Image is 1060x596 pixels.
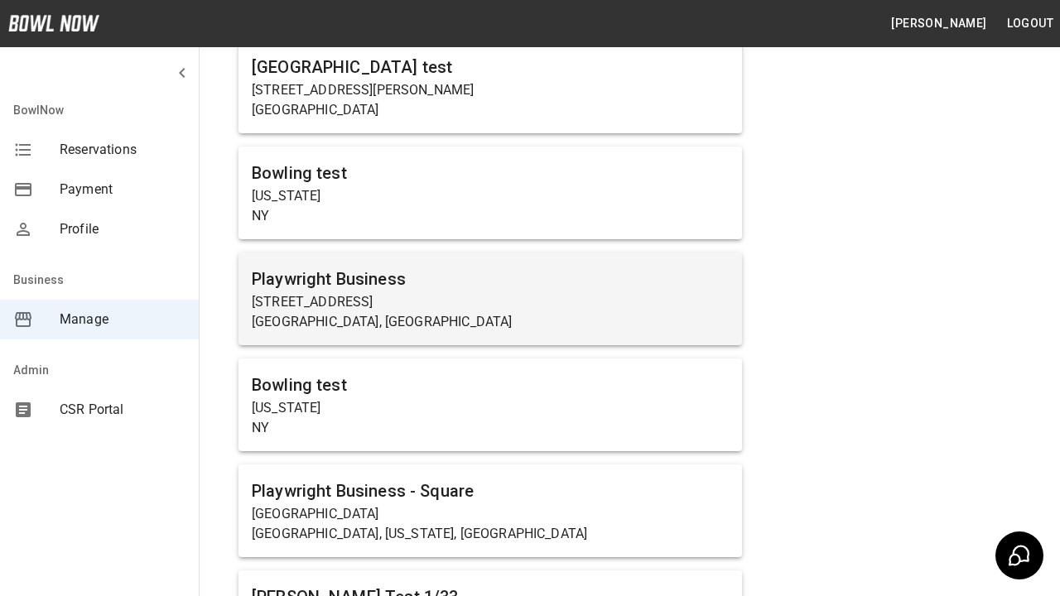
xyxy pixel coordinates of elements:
p: [GEOGRAPHIC_DATA] [252,504,729,524]
h6: Playwright Business - Square [252,478,729,504]
span: Profile [60,219,185,239]
p: [STREET_ADDRESS] [252,292,729,312]
img: logo [8,15,99,31]
p: NY [252,418,729,438]
span: Reservations [60,140,185,160]
button: Logout [1000,8,1060,39]
h6: Bowling test [252,372,729,398]
h6: Playwright Business [252,266,729,292]
p: [GEOGRAPHIC_DATA], [US_STATE], [GEOGRAPHIC_DATA] [252,524,729,544]
p: [GEOGRAPHIC_DATA], [GEOGRAPHIC_DATA] [252,312,729,332]
span: Manage [60,310,185,329]
p: NY [252,206,729,226]
span: Payment [60,180,185,199]
p: [STREET_ADDRESS][PERSON_NAME] [252,80,729,100]
h6: [GEOGRAPHIC_DATA] test [252,54,729,80]
p: [US_STATE] [252,398,729,418]
h6: Bowling test [252,160,729,186]
span: CSR Portal [60,400,185,420]
p: [GEOGRAPHIC_DATA] [252,100,729,120]
button: [PERSON_NAME] [884,8,993,39]
p: [US_STATE] [252,186,729,206]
